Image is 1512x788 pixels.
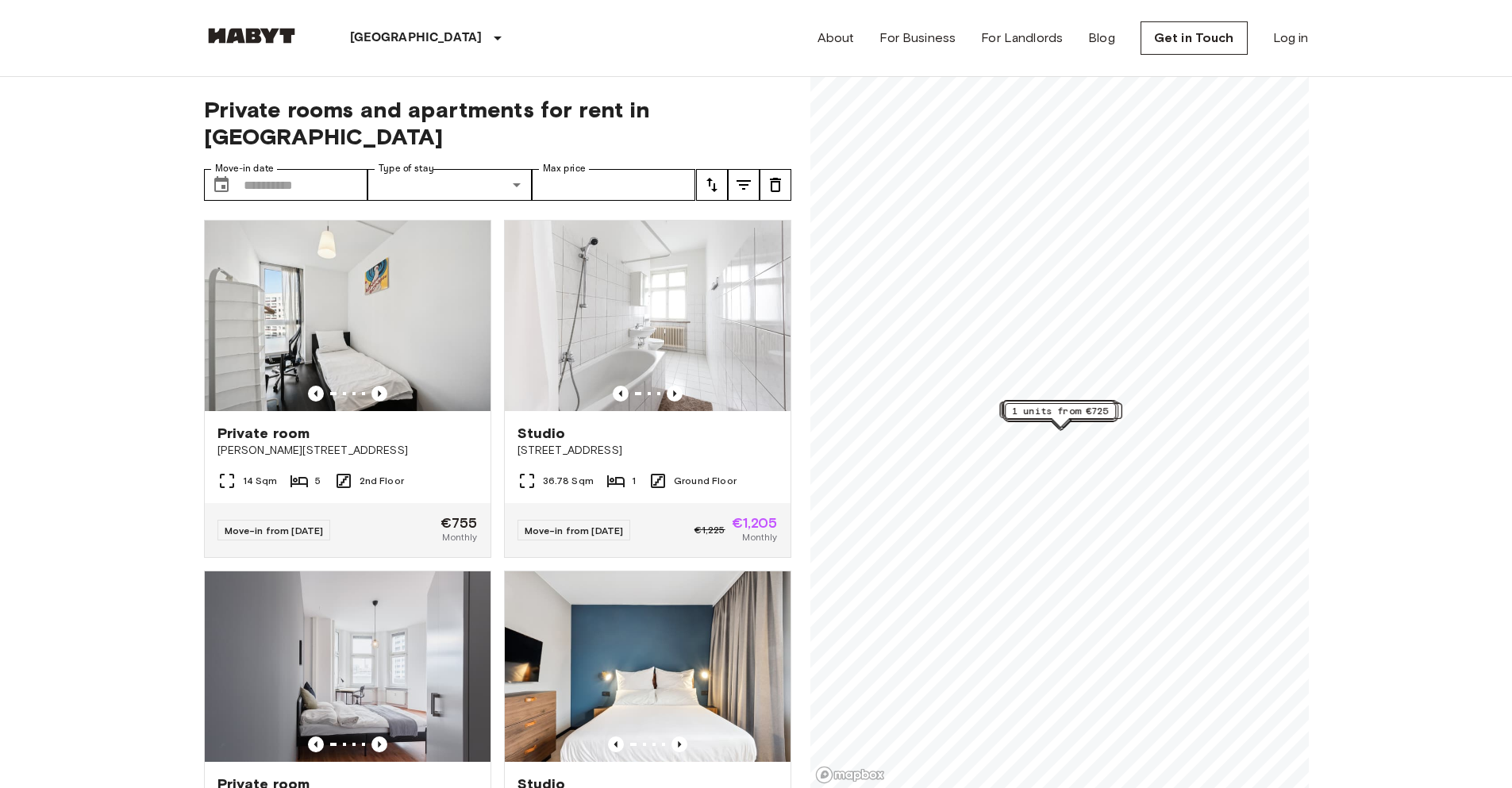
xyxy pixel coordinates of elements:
[517,424,566,443] span: Studio
[543,474,594,488] span: 36.78 Sqm
[1004,400,1115,425] div: Map marker
[613,386,629,402] button: Previous image
[1004,402,1121,427] div: Map marker
[608,736,624,752] button: Previous image
[442,530,477,544] span: Monthly
[1002,402,1114,426] div: Map marker
[999,402,1116,426] div: Map marker
[517,443,778,459] span: [STREET_ADDRESS]
[441,516,478,530] span: €755
[505,221,791,411] img: Marketing picture of unit DE-01-030-001-01H
[1003,400,1114,425] div: Map marker
[1088,29,1115,48] a: Blog
[217,443,478,459] span: [PERSON_NAME][STREET_ADDRESS]
[742,530,777,544] span: Monthly
[205,221,491,411] img: Marketing picture of unit DE-01-302-006-05
[1002,402,1119,426] div: Map marker
[815,766,885,784] a: Mapbox logo
[525,525,624,536] span: Move-in from [DATE]
[543,162,586,175] label: Max price
[1007,403,1118,428] div: Map marker
[371,736,387,752] button: Previous image
[1005,403,1121,428] div: Map marker
[1005,403,1116,428] div: Map marker
[1012,404,1109,418] span: 1 units from €725
[315,474,321,488] span: 5
[1010,402,1107,416] span: 1 units from €760
[371,386,387,402] button: Previous image
[379,162,434,175] label: Type of stay
[818,29,855,48] a: About
[504,220,791,558] a: Marketing picture of unit DE-01-030-001-01HPrevious imagePrevious imageStudio[STREET_ADDRESS]36.7...
[243,474,278,488] span: 14 Sqm
[632,474,636,488] span: 1
[1003,401,1114,425] div: Map marker
[350,29,483,48] p: [GEOGRAPHIC_DATA]
[1001,402,1118,426] div: Map marker
[667,386,683,402] button: Previous image
[999,402,1116,427] div: Map marker
[694,523,725,537] span: €1,225
[217,424,310,443] span: Private room
[1007,402,1118,427] div: Map marker
[204,96,791,150] span: Private rooms and apartments for rent in [GEOGRAPHIC_DATA]
[674,474,737,488] span: Ground Floor
[225,525,324,536] span: Move-in from [DATE]
[204,220,491,558] a: Marketing picture of unit DE-01-302-006-05Previous imagePrevious imagePrivate room[PERSON_NAME][S...
[696,169,728,201] button: tune
[505,571,791,762] img: Marketing picture of unit DE-01-481-201-01
[204,28,299,44] img: Habyt
[206,169,237,201] button: Choose date
[981,29,1063,48] a: For Landlords
[732,516,778,530] span: €1,205
[205,571,491,762] img: Marketing picture of unit DE-01-047-05H
[308,736,324,752] button: Previous image
[760,169,791,201] button: tune
[1273,29,1309,48] a: Log in
[671,736,687,752] button: Previous image
[308,386,324,402] button: Previous image
[1006,400,1117,425] div: Map marker
[1004,401,1115,425] div: Map marker
[728,169,760,201] button: tune
[879,29,956,48] a: For Business
[360,474,404,488] span: 2nd Floor
[1141,21,1248,55] a: Get in Touch
[215,162,274,175] label: Move-in date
